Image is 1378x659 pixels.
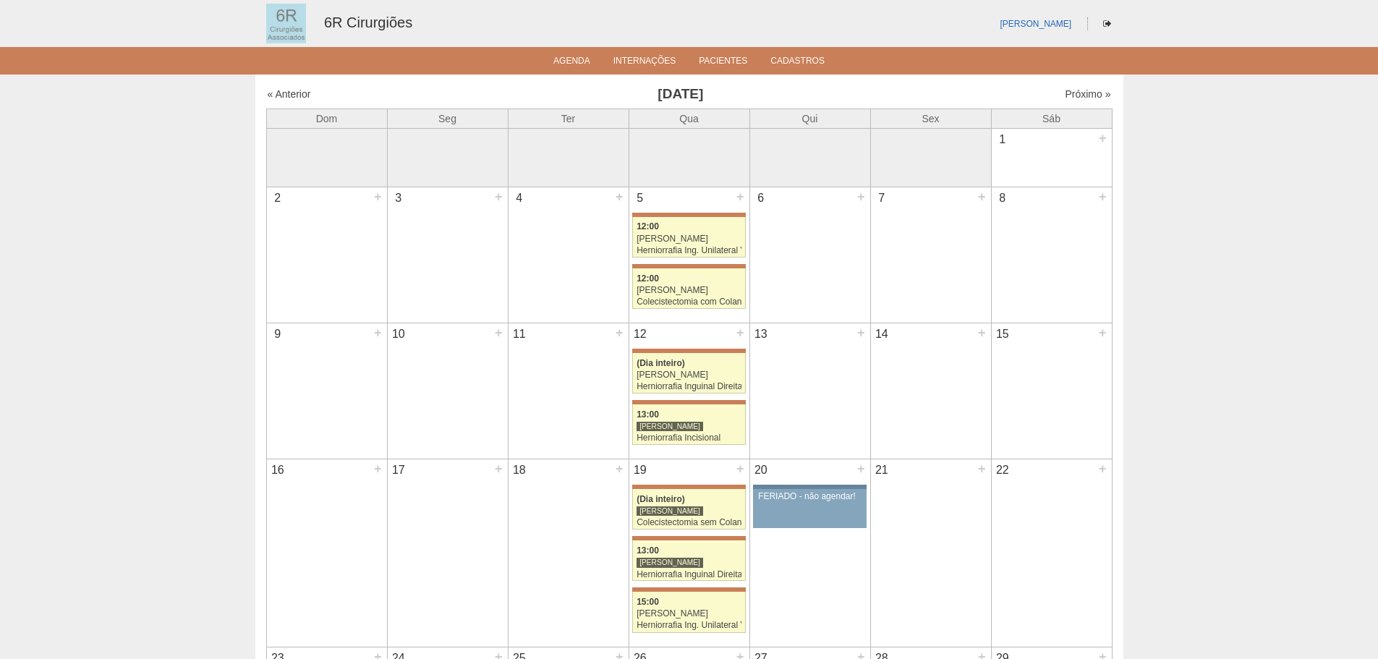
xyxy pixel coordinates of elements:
div: Colecistectomia com Colangiografia VL [637,297,741,307]
div: Key: Maria Braido [632,349,745,353]
a: Pacientes [699,56,747,70]
a: (Dia inteiro) [PERSON_NAME] Colecistectomia sem Colangiografia VL [632,489,745,530]
div: [PERSON_NAME] [637,421,703,432]
div: + [372,187,384,206]
div: 3 [388,187,410,209]
div: + [1097,187,1109,206]
div: 21 [871,459,893,481]
div: Key: Maria Braido [632,536,745,540]
div: + [734,459,747,478]
div: Key: Maria Braido [632,213,745,217]
div: 16 [267,459,289,481]
div: Herniorrafia Incisional [637,433,741,443]
div: 11 [509,323,531,345]
th: Sex [870,109,991,128]
div: + [372,459,384,478]
a: 13:00 [PERSON_NAME] Herniorrafia Inguinal Direita [632,540,745,581]
a: Agenda [553,56,590,70]
th: Seg [387,109,508,128]
div: + [493,323,505,342]
div: 6 [750,187,773,209]
div: 9 [267,323,289,345]
div: 15 [992,323,1014,345]
div: + [734,323,747,342]
div: 14 [871,323,893,345]
span: 12:00 [637,221,659,231]
div: 13 [750,323,773,345]
th: Dom [266,109,387,128]
div: 18 [509,459,531,481]
a: 13:00 [PERSON_NAME] Herniorrafia Incisional [632,404,745,445]
span: 13:00 [637,545,659,556]
div: [PERSON_NAME] [637,557,703,568]
div: Herniorrafia Inguinal Direita [637,570,741,579]
span: 13:00 [637,409,659,420]
th: Ter [508,109,629,128]
div: 22 [992,459,1014,481]
a: Cadastros [770,56,825,70]
div: [PERSON_NAME] [637,286,741,295]
div: 1 [992,129,1014,150]
div: + [372,323,384,342]
span: (Dia inteiro) [637,494,685,504]
div: [PERSON_NAME] [637,506,703,516]
div: 19 [629,459,652,481]
div: Herniorrafia Inguinal Direita [637,382,741,391]
div: 2 [267,187,289,209]
span: 15:00 [637,597,659,607]
div: 5 [629,187,652,209]
a: 12:00 [PERSON_NAME] Herniorrafia Ing. Unilateral VL [632,217,745,258]
div: 8 [992,187,1014,209]
div: Herniorrafia Ing. Unilateral VL [637,621,741,630]
a: [PERSON_NAME] [1000,19,1071,29]
div: + [855,459,867,478]
div: 10 [388,323,410,345]
th: Qui [749,109,870,128]
div: + [613,459,626,478]
div: 4 [509,187,531,209]
div: + [855,187,867,206]
div: 17 [388,459,410,481]
div: + [613,323,626,342]
div: + [976,459,988,478]
div: FERIADO - não agendar! [758,492,862,501]
div: [PERSON_NAME] [637,609,741,618]
div: 12 [629,323,652,345]
div: + [734,187,747,206]
div: + [613,187,626,206]
span: (Dia inteiro) [637,358,685,368]
div: [PERSON_NAME] [637,234,741,244]
div: Key: Aviso [753,485,866,489]
span: 12:00 [637,273,659,284]
a: 15:00 [PERSON_NAME] Herniorrafia Ing. Unilateral VL [632,592,745,632]
a: Internações [613,56,676,70]
div: Herniorrafia Ing. Unilateral VL [637,246,741,255]
div: + [493,187,505,206]
div: Key: Maria Braido [632,587,745,592]
div: Colecistectomia sem Colangiografia VL [637,518,741,527]
a: « Anterior [268,88,311,100]
a: (Dia inteiro) [PERSON_NAME] Herniorrafia Inguinal Direita [632,353,745,394]
div: + [1097,129,1109,148]
a: FERIADO - não agendar! [753,489,866,528]
div: [PERSON_NAME] [637,370,741,380]
div: Key: Maria Braido [632,485,745,489]
th: Qua [629,109,749,128]
div: + [855,323,867,342]
div: Key: Maria Braido [632,400,745,404]
div: + [976,187,988,206]
div: 7 [871,187,893,209]
a: 12:00 [PERSON_NAME] Colecistectomia com Colangiografia VL [632,268,745,309]
div: + [976,323,988,342]
i: Sair [1103,20,1111,28]
a: 6R Cirurgiões [324,14,412,30]
div: Key: Maria Braido [632,264,745,268]
a: Próximo » [1065,88,1110,100]
div: + [1097,323,1109,342]
th: Sáb [991,109,1112,128]
div: 20 [750,459,773,481]
div: + [1097,459,1109,478]
div: + [493,459,505,478]
h3: [DATE] [469,84,891,105]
